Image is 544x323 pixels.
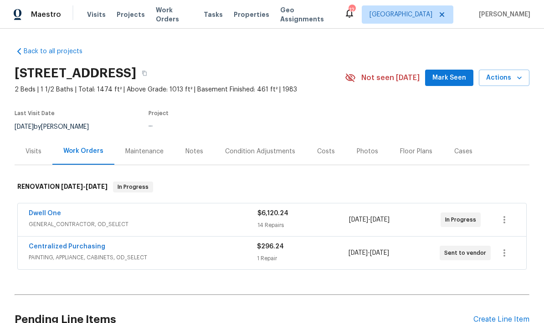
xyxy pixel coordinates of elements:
[349,217,368,223] span: [DATE]
[26,147,41,156] div: Visits
[15,111,55,116] span: Last Visit Date
[29,210,61,217] a: Dwell One
[225,147,295,156] div: Condition Adjustments
[29,220,257,229] span: GENERAL_CONTRACTOR, OD_SELECT
[349,250,368,256] span: [DATE]
[156,5,193,24] span: Work Orders
[361,73,420,82] span: Not seen [DATE]
[87,10,106,19] span: Visits
[17,182,108,192] h6: RENOVATION
[149,121,323,128] div: ...
[15,172,529,202] div: RENOVATION [DATE]-[DATE]In Progress
[370,10,432,19] span: [GEOGRAPHIC_DATA]
[31,10,61,19] span: Maestro
[125,147,164,156] div: Maintenance
[257,254,348,263] div: 1 Repair
[29,253,257,262] span: PAINTING, APPLIANCE, CABINETS, OD_SELECT
[349,215,390,224] span: -
[149,111,169,116] span: Project
[63,146,103,156] div: Work Orders
[234,10,269,19] span: Properties
[475,10,530,19] span: [PERSON_NAME]
[370,250,389,256] span: [DATE]
[349,248,389,257] span: -
[61,183,83,190] span: [DATE]
[479,70,529,86] button: Actions
[349,5,355,15] div: 12
[317,147,335,156] div: Costs
[15,69,136,78] h2: [STREET_ADDRESS]
[136,65,153,81] button: Copy Address
[15,47,102,56] a: Back to all projects
[400,147,432,156] div: Floor Plans
[257,210,288,217] span: $6,120.24
[257,243,284,250] span: $296.24
[61,183,108,190] span: -
[114,182,152,192] span: In Progress
[444,248,490,257] span: Sent to vendor
[15,121,100,132] div: by [PERSON_NAME]
[425,70,473,86] button: Mark Seen
[117,10,145,19] span: Projects
[280,5,333,24] span: Geo Assignments
[204,11,223,18] span: Tasks
[370,217,390,223] span: [DATE]
[15,85,345,94] span: 2 Beds | 1 1/2 Baths | Total: 1474 ft² | Above Grade: 1013 ft² | Basement Finished: 461 ft² | 1983
[86,183,108,190] span: [DATE]
[357,147,378,156] div: Photos
[257,221,349,230] div: 14 Repairs
[445,215,480,224] span: In Progress
[185,147,203,156] div: Notes
[432,72,466,84] span: Mark Seen
[29,243,105,250] a: Centralized Purchasing
[454,147,472,156] div: Cases
[15,124,34,130] span: [DATE]
[486,72,522,84] span: Actions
